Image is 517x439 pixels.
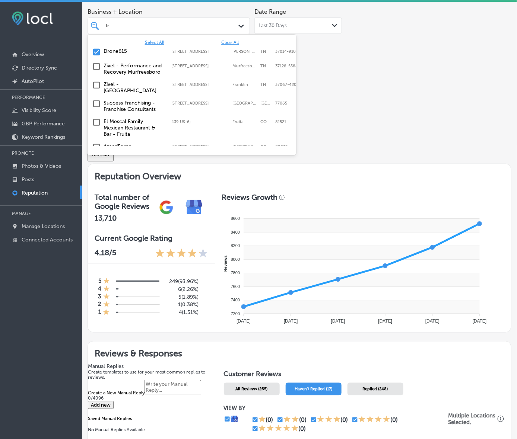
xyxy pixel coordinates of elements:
p: Directory Sync [22,65,57,71]
p: Posts [22,176,34,183]
label: 4817 Murfreesboro Rd #55 [172,49,229,54]
tspan: [DATE] [331,318,345,324]
div: (0) [299,417,307,424]
label: TN [260,64,272,68]
div: 1 Star [103,285,110,293]
label: CO [260,144,272,149]
p: Overview [22,51,44,58]
div: (0) [299,426,306,433]
img: gPZS+5FD6qPJAAAAABJRU5ErkJggg== [152,193,180,221]
div: 5 Stars [258,424,299,433]
h5: 6 ( 2.26% ) [166,286,199,292]
div: (0) [266,417,273,424]
label: AmeriForce Environmental INC [104,143,164,156]
label: 790 Jordan Rd, Suite 107 [172,82,229,87]
label: 80033 [275,144,288,149]
h5: 1 ( 0.38% ) [166,302,199,308]
label: TN [260,82,272,87]
label: Fruita [232,119,257,124]
div: 1 Star [258,416,266,424]
span: Replied (248) [363,387,388,392]
h2: Reviews & Responses [88,342,511,363]
p: VIEW BY [224,405,448,412]
text: Reviews [223,255,228,272]
h1: Customer Reviews [224,370,504,381]
p: AutoPilot [22,78,44,84]
h3: Total number of Google Reviews [95,193,152,211]
h5: 5 ( 1.89% ) [166,294,199,300]
span: Haven't Replied (17) [295,387,332,392]
h5: 4 ( 1.51% ) [166,310,199,316]
tspan: [DATE] [378,318,392,324]
p: Keyword Rankings [22,134,65,140]
p: Connected Accounts [22,237,73,243]
div: 1 Star [103,301,110,309]
label: Zivel - Performance and Recovery Murfreesboro [104,63,164,75]
img: fda3e92497d09a02dc62c9cd864e3231.png [12,12,53,25]
label: 439 US-6; [172,119,229,124]
label: 77065 [275,101,287,106]
h2: 13,710 [95,214,152,222]
h4: 1 [98,309,101,317]
p: Multiple Locations Selected. [448,413,496,426]
h2: Reputation Overview [88,164,511,186]
label: Zivel - Franklin Cool Springs [104,81,164,94]
label: Saved Manual Replies [88,416,132,422]
span: All Reviews (265) [236,387,268,392]
div: 3 Stars [317,416,341,424]
span: Last 30 Days [258,23,287,29]
h4: 2 [98,301,101,309]
tspan: 8000 [231,257,240,262]
img: e7ababfa220611ac49bdb491a11684a6.png [180,193,208,221]
span: Clear All [221,40,239,45]
tspan: 7200 [231,311,240,316]
label: TN [260,49,272,54]
label: Arrington [232,49,257,54]
div: 1 Star [103,293,110,301]
h5: 249 ( 93.96% ) [166,278,199,285]
button: Add new [88,401,114,409]
tspan: [DATE] [473,318,487,324]
label: 11455 W Interstate 70 Frontage Rd N [172,144,229,149]
tspan: 8400 [231,230,240,234]
tspan: 8600 [231,216,240,221]
tspan: [DATE] [425,318,440,324]
tspan: [DATE] [284,318,298,324]
h4: 5 [98,278,101,285]
p: 4.18 /5 [95,248,116,259]
tspan: 8200 [231,243,240,248]
tspan: [DATE] [237,318,251,324]
p: 0/4096 [88,396,213,401]
label: Success Franchising - Franchise Consultants [104,100,164,112]
label: Create a New Manual Reply [88,391,145,396]
p: Photos & Videos [22,163,61,169]
p: Visibility Score [22,107,56,113]
label: 37067-4204 [275,82,299,87]
tspan: 7600 [231,284,240,289]
div: (0) [390,417,398,424]
span: Select All [145,40,164,45]
label: 11301 Huffmeister Road [172,101,229,106]
textarea: Create your Quick Reply [145,380,201,395]
h4: 4 [98,285,101,293]
tspan: 7400 [231,298,240,302]
label: Murfreesboro [232,64,257,68]
span: Business + Location [88,8,250,15]
div: 4.18 Stars [155,248,208,259]
h4: 3 [98,293,101,301]
label: TX [260,101,272,106]
p: Reputation [22,190,48,196]
tspan: 7800 [231,270,240,275]
h3: Current Google Rating [95,234,208,243]
div: (0) [341,417,348,424]
div: 2 Stars [283,416,299,424]
h3: Reviews Growth [222,193,277,202]
label: 37128-5588 [275,64,298,68]
label: 1144 Fortress Blvd Suite E [172,64,229,68]
label: Date Range [254,8,286,15]
label: CO [260,119,272,124]
label: Houston [232,101,257,106]
label: El Mescal Family Mexican Restaurant & Bar - Fruita [104,118,164,137]
div: 1 Star [103,309,110,317]
label: Wheat Ridge [232,144,257,149]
